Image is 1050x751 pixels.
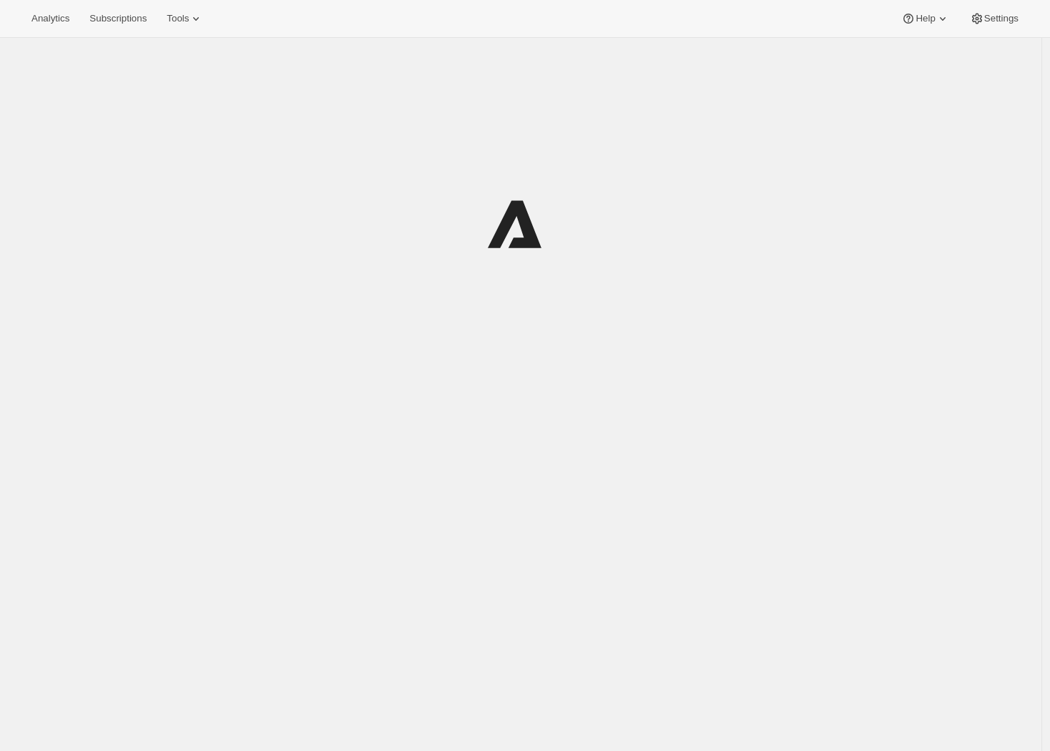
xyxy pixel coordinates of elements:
span: Analytics [31,13,69,24]
button: Analytics [23,9,78,29]
span: Tools [167,13,189,24]
span: Subscriptions [89,13,147,24]
button: Tools [158,9,212,29]
span: Help [916,13,935,24]
button: Subscriptions [81,9,155,29]
span: Settings [984,13,1019,24]
button: Settings [961,9,1027,29]
button: Help [893,9,958,29]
